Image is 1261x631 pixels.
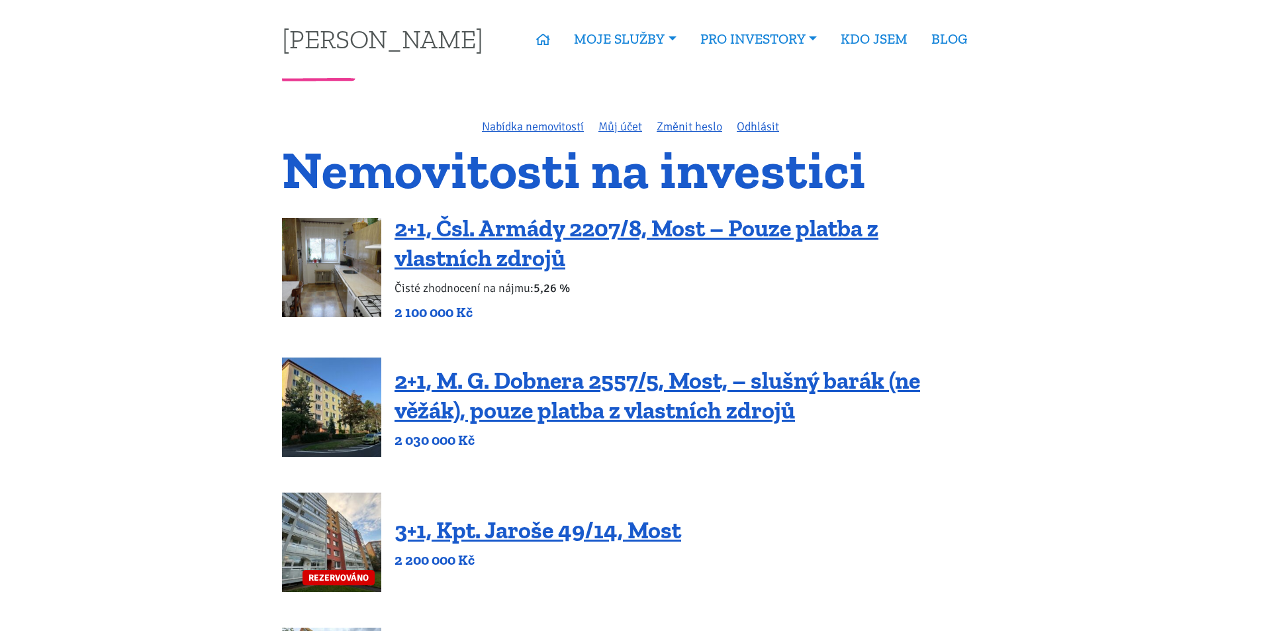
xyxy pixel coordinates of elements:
[303,570,375,585] span: REZERVOVÁNO
[395,551,681,569] p: 2 200 000 Kč
[282,26,483,52] a: [PERSON_NAME]
[688,24,829,54] a: PRO INVESTORY
[657,119,722,134] a: Změnit heslo
[395,431,979,450] p: 2 030 000 Kč
[395,214,878,272] a: 2+1, Čsl. Armády 2207/8, Most – Pouze platba z vlastních zdrojů
[395,279,979,297] p: Čisté zhodnocení na nájmu:
[562,24,688,54] a: MOJE SLUŽBY
[395,366,920,424] a: 2+1, M. G. Dobnera 2557/5, Most, – slušný barák (ne věžák), pouze platba z vlastních zdrojů
[395,516,681,544] a: 3+1, Kpt. Jaroše 49/14, Most
[395,303,979,322] p: 2 100 000 Kč
[829,24,919,54] a: KDO JSEM
[282,493,381,592] a: REZERVOVÁNO
[919,24,979,54] a: BLOG
[282,148,979,192] h1: Nemovitosti na investici
[534,281,570,295] b: 5,26 %
[482,119,584,134] a: Nabídka nemovitostí
[737,119,779,134] a: Odhlásit
[598,119,642,134] a: Můj účet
